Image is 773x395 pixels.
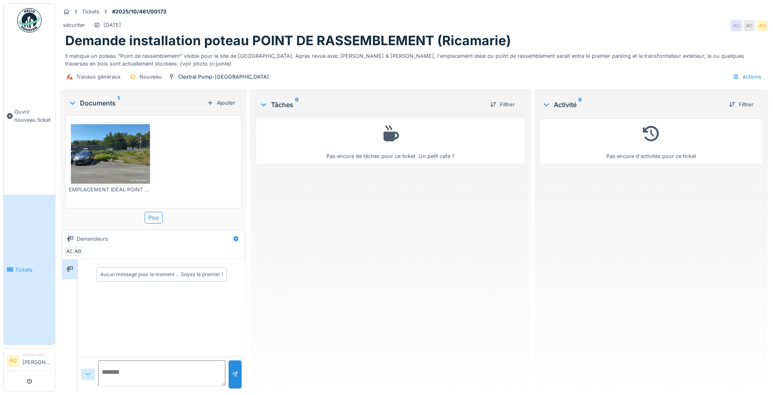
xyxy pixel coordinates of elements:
div: Tickets [82,8,99,15]
span: Ouvrir nouveau ticket [14,108,52,123]
div: Demandeur [22,352,52,358]
a: Tickets [4,195,55,345]
div: AG [72,246,84,257]
div: AG [757,20,768,31]
div: Pas encore de tâches pour ce ticket. Un petit café ? [262,122,519,160]
a: Ouvrir nouveau ticket [4,37,55,195]
div: Actions [729,71,765,83]
img: Badge_color-CXgf-gQk.svg [17,8,42,33]
div: EMPLACEMENT IDÉAL POINT DE RASSEMBLEMENT RICAMARIE.jpg [69,186,152,193]
strong: #2025/10/461/00173 [109,8,170,15]
span: Tickets [15,266,52,274]
h1: Demande installation poteau POINT DE RASSEMBLEMENT (Ricamarie) [65,33,511,48]
div: Nouveau [139,73,162,81]
div: Pas encore d'activités pour ce ticket [544,122,758,160]
div: Ajouter [204,97,238,108]
div: Il manque un poteau "Point de rassemblement" visible pour le site de [GEOGRAPHIC_DATA]. Après rev... [65,49,763,68]
li: [PERSON_NAME] [22,352,52,369]
div: Filtrer [487,99,518,110]
div: Demandeurs [77,235,108,243]
div: sécuriter [63,21,85,29]
div: Clextral Pump-[GEOGRAPHIC_DATA] [178,73,269,81]
img: m8snh3mxchxx5o9owjx6vmar779x [71,124,150,183]
div: Filtrer [726,99,757,110]
div: Aucun message pour le moment … Soyez le premier ! [100,271,223,278]
div: AC [64,246,75,257]
div: Tâches [260,100,484,110]
div: AC [744,20,755,31]
div: Travaux généraux [76,73,121,81]
div: Plus [145,212,163,224]
div: [DATE] [104,21,121,29]
div: AC [731,20,742,31]
sup: 0 [295,100,299,110]
sup: 0 [578,100,582,110]
li: AC [7,355,19,367]
sup: 1 [117,98,119,108]
div: Documents [68,98,204,108]
a: AC Demandeur[PERSON_NAME] [7,352,52,371]
div: Activité [542,100,722,110]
